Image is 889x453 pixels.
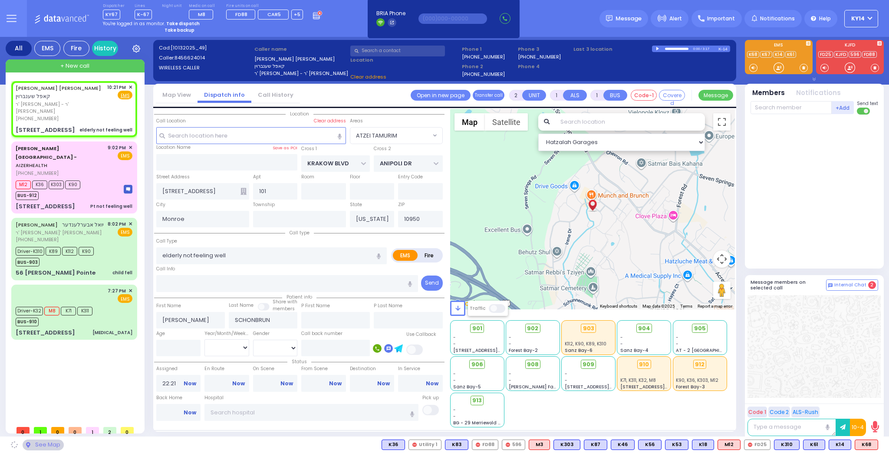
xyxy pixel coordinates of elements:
[350,128,431,143] span: ATZEI TAMURIM
[453,384,481,390] span: Sanz Bay-5
[382,440,405,450] div: K36
[553,440,580,450] div: BLS
[527,360,539,369] span: 908
[453,347,535,354] span: [STREET_ADDRESS][PERSON_NAME]
[796,88,841,98] button: Notifications
[128,220,132,228] span: ✕
[156,238,177,245] label: Call Type
[16,229,104,236] span: ר' [PERSON_NAME]' [PERSON_NAME]
[46,247,61,256] span: K89
[356,131,397,140] span: ATZEI TAMURIM
[702,44,710,54] div: 3:17
[518,46,571,53] span: Phone 3
[49,181,64,189] span: K303
[254,46,347,53] label: Caller name
[565,384,647,390] span: [STREET_ADDRESS][PERSON_NAME]
[254,56,347,63] label: [PERSON_NAME] [PERSON_NAME]
[350,365,395,372] label: Destination
[156,91,198,99] a: Map View
[747,51,759,58] a: K68
[314,118,346,125] label: Clear address
[156,144,191,151] label: Location Name
[620,341,623,347] span: -
[16,101,104,115] span: ר' [PERSON_NAME] - ר' [PERSON_NAME]
[620,384,702,390] span: [STREET_ADDRESS][PERSON_NAME]
[121,92,130,99] u: EMS
[718,440,741,450] div: M12
[90,203,132,210] div: Pt not feeling well
[509,384,560,390] span: [PERSON_NAME] Farm
[693,44,701,54] div: 0:00
[747,407,767,417] button: Code 1
[603,90,627,101] button: BUS
[418,13,487,24] input: (000)000-00000
[350,174,360,181] label: Floor
[421,276,443,291] button: Send
[584,440,607,450] div: BLS
[855,440,878,450] div: K68
[760,15,795,23] span: Notifications
[470,305,485,312] label: Traffic
[583,360,594,369] span: 909
[745,43,813,49] label: EMS
[445,440,468,450] div: BLS
[204,404,418,420] input: Search hospital
[471,360,483,369] span: 906
[63,41,89,56] div: Fire
[453,413,456,420] span: -
[184,380,196,387] a: Now
[34,41,60,56] div: EMS
[472,396,482,405] span: 913
[285,230,314,236] span: Call type
[156,394,201,401] label: Back Home
[6,41,32,56] div: All
[16,202,75,211] div: [STREET_ADDRESS]
[204,330,249,337] div: Year/Month/Week/Day
[527,324,538,333] span: 902
[374,145,391,152] label: Cross 2
[51,427,64,433] span: 0
[453,407,456,413] span: -
[417,250,441,261] label: Fire
[16,191,39,200] span: BUS-912
[518,53,561,60] label: [PHONE_NUMBER]
[253,330,270,337] label: Gender
[254,62,347,70] label: קאפל שענברוין
[77,307,92,315] span: K311
[393,250,418,261] label: EMS
[453,377,456,384] span: -
[611,440,635,450] div: BLS
[774,440,800,450] div: BLS
[156,118,186,125] label: Call Location
[159,44,252,52] label: Cad:
[565,371,567,377] span: -
[159,54,252,62] label: Caller:
[453,420,502,426] span: BG - 29 Merriewold S.
[156,266,175,272] label: Call Info
[606,15,612,22] img: message.svg
[509,377,511,384] span: -
[240,188,247,195] span: Other building occupants
[676,334,678,341] span: -
[79,247,94,256] span: K90
[509,341,511,347] span: -
[253,365,298,372] label: On Scene
[103,427,116,433] span: 2
[16,221,58,228] a: [PERSON_NAME]
[751,279,826,291] h5: Message members on selected call
[16,126,75,135] div: [STREET_ADDRESS]
[473,90,504,101] button: Transfer call
[86,427,99,433] span: 1
[698,90,733,101] button: Message
[581,324,596,333] div: 903
[16,258,40,266] span: BUS-903
[118,228,132,236] span: EMS
[253,201,275,208] label: Township
[79,127,132,133] div: elderly not feeling well
[509,347,538,354] span: Forest Bay-2
[34,427,47,433] span: 1
[862,51,877,58] a: FD88
[280,380,293,387] a: Now
[61,307,76,315] span: K71
[826,279,878,291] button: Internal Chat 2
